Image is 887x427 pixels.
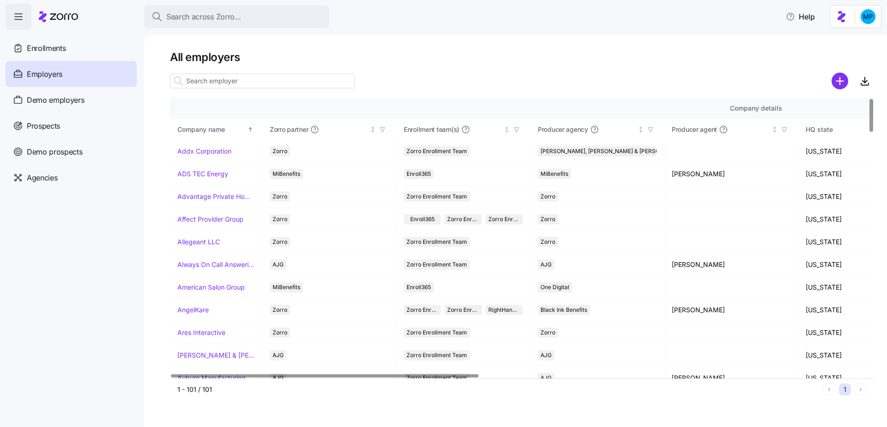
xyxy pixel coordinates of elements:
[823,384,835,396] button: Previous page
[273,146,287,156] span: Zorro
[396,119,530,140] th: Enrollment team(s)Not sorted
[177,351,255,360] a: [PERSON_NAME] & [PERSON_NAME]'s
[27,68,62,80] span: Employers
[177,328,225,337] a: Ares Interactive
[541,305,587,315] span: Black Ink Benefits
[273,260,284,270] span: AJG
[404,125,459,134] span: Enrollment team(s)
[778,7,822,26] button: Help
[530,119,664,140] th: Producer agencyNot sorted
[177,283,245,292] a: American Salon Group
[177,305,209,315] a: AngelKare
[410,214,435,224] span: Enroll365
[407,260,467,270] span: Zorro Enrollment Team
[832,73,848,89] svg: add icon
[177,260,255,269] a: Always On Call Answering Service
[488,214,520,224] span: Zorro Enrollment Experts
[177,192,255,201] a: Advantage Private Home Care
[407,350,467,360] span: Zorro Enrollment Team
[447,214,479,224] span: Zorro Enrollment Team
[177,169,228,179] a: ADS TEC Energy
[541,260,552,270] span: AJG
[6,87,137,113] a: Demo employers
[541,237,555,247] span: Zorro
[273,350,284,360] span: AJG
[27,146,83,158] span: Demo prospects
[6,113,137,139] a: Prospects
[541,282,569,292] span: One Digital
[177,215,243,224] a: Affect Provider Group
[27,94,85,106] span: Demo employers
[273,328,287,338] span: Zorro
[407,237,467,247] span: Zorro Enrollment Team
[504,126,510,133] div: Not sorted
[861,9,875,24] img: b954e4dfce0f5620b9225907d0f7229f
[541,146,684,156] span: [PERSON_NAME], [PERSON_NAME] & [PERSON_NAME]
[6,35,137,61] a: Enrollments
[772,126,778,133] div: Not sorted
[407,146,467,156] span: Zorro Enrollment Team
[839,384,851,396] button: 1
[273,305,287,315] span: Zorro
[177,237,220,247] a: Allegeant LLC
[177,373,246,383] a: Auburn Manufacturing
[541,350,552,360] span: AJG
[541,192,555,202] span: Zorro
[407,328,467,338] span: Zorro Enrollment Team
[538,125,588,134] span: Producer agency
[672,125,717,134] span: Producer agent
[407,192,467,202] span: Zorro Enrollment Team
[541,328,555,338] span: Zorro
[170,50,874,64] h1: All employers
[170,119,262,140] th: Company nameSorted ascending
[170,74,355,88] input: Search employer
[273,237,287,247] span: Zorro
[638,126,644,133] div: Not sorted
[664,367,798,390] td: [PERSON_NAME]
[6,165,137,191] a: Agencies
[488,305,520,315] span: RightHandMan Financial
[144,6,329,28] button: Search across Zorro...
[6,139,137,165] a: Demo prospects
[262,119,396,140] th: Zorro partnerNot sorted
[166,11,241,23] span: Search across Zorro...
[27,43,66,54] span: Enrollments
[27,120,60,132] span: Prospects
[664,254,798,276] td: [PERSON_NAME]
[177,124,246,135] div: Company name
[6,61,137,87] a: Employers
[273,214,287,224] span: Zorro
[664,299,798,322] td: [PERSON_NAME]
[407,169,431,179] span: Enroll365
[855,384,867,396] button: Next page
[177,147,231,156] a: Addx Corporation
[247,126,254,133] div: Sorted ascending
[664,163,798,186] td: [PERSON_NAME]
[407,305,438,315] span: Zorro Enrollment Team
[786,11,815,22] span: Help
[273,169,300,179] span: MiBenefits
[273,282,300,292] span: MiBenefits
[407,282,431,292] span: Enroll365
[273,192,287,202] span: Zorro
[541,169,568,179] span: MiBenefits
[541,214,555,224] span: Zorro
[177,385,820,394] div: 1 - 101 / 101
[370,126,376,133] div: Not sorted
[270,125,308,134] span: Zorro partner
[447,305,479,315] span: Zorro Enrollment Experts
[664,119,798,140] th: Producer agentNot sorted
[27,172,57,184] span: Agencies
